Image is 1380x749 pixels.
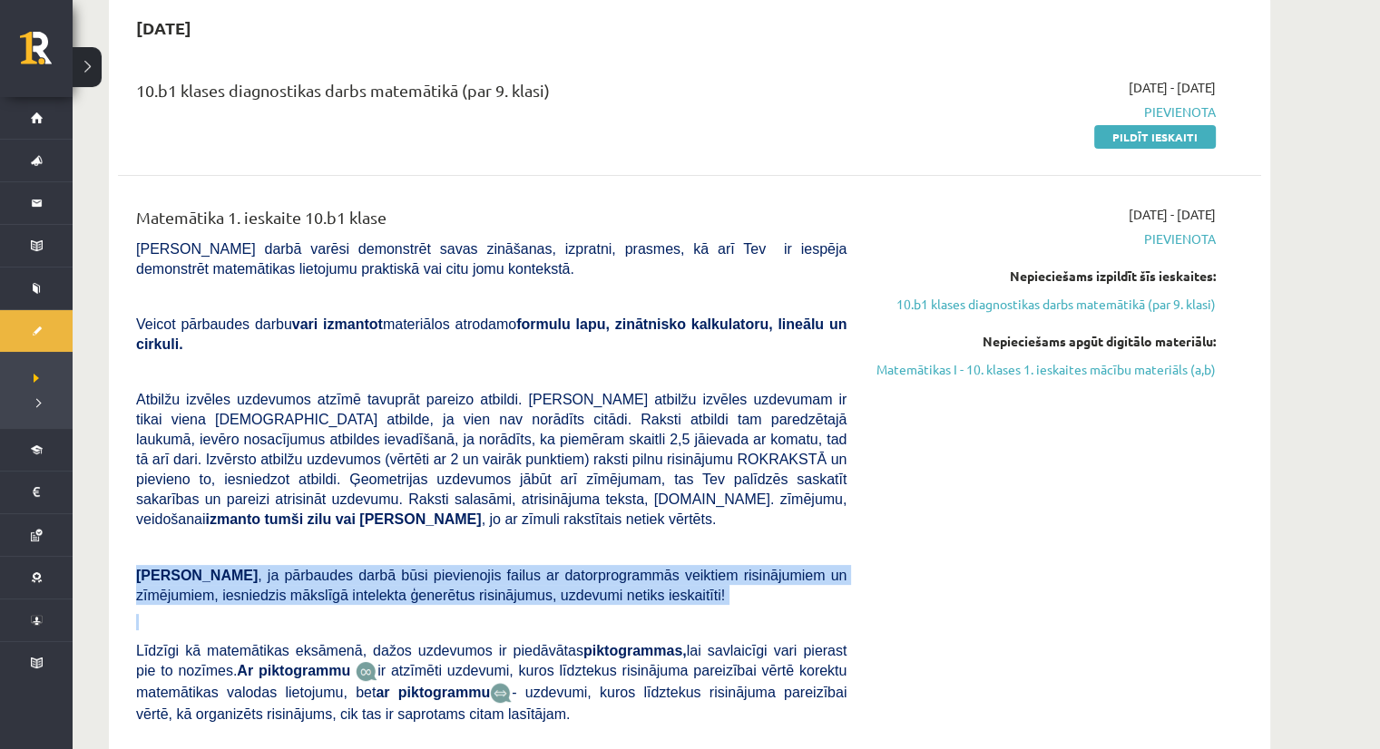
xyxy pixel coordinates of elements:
[136,241,847,277] span: [PERSON_NAME] darbā varēsi demonstrēt savas zināšanas, izpratni, prasmes, kā arī Tev ir iespēja d...
[206,511,260,527] b: izmanto
[490,683,512,704] img: wKvN42sLe3LLwAAAABJRU5ErkJggg==
[874,295,1216,314] a: 10.b1 klases diagnostikas darbs matemātikā (par 9. klasi)
[376,685,490,700] b: ar piktogrammu
[136,643,847,678] span: Līdzīgi kā matemātikas eksāmenā, dažos uzdevumos ir piedāvātas lai savlaicīgi vari pierast pie to...
[20,32,73,77] a: Rīgas 1. Tālmācības vidusskola
[136,316,847,352] b: formulu lapu, zinātnisko kalkulatoru, lineālu un cirkuli.
[1094,125,1216,149] a: Pildīt ieskaiti
[1129,205,1216,224] span: [DATE] - [DATE]
[874,267,1216,286] div: Nepieciešams izpildīt šīs ieskaites:
[874,102,1216,122] span: Pievienota
[136,392,847,527] span: Atbilžu izvēles uzdevumos atzīmē tavuprāt pareizo atbildi. [PERSON_NAME] atbilžu izvēles uzdevuma...
[583,643,687,658] b: piktogrammas,
[874,332,1216,351] div: Nepieciešams apgūt digitālo materiālu:
[237,663,350,678] b: Ar piktogrammu
[136,568,258,583] span: [PERSON_NAME]
[264,511,481,527] b: tumši zilu vai [PERSON_NAME]
[136,78,847,112] div: 10.b1 klases diagnostikas darbs matemātikā (par 9. klasi)
[874,360,1216,379] a: Matemātikas I - 10. klases 1. ieskaites mācību materiāls (a,b)
[136,663,847,700] span: ir atzīmēti uzdevumi, kuros līdztekus risinājuma pareizībai vērtē korektu matemātikas valodas lie...
[1129,78,1216,97] span: [DATE] - [DATE]
[136,316,847,352] span: Veicot pārbaudes darbu materiālos atrodamo
[136,205,847,238] div: Matemātika 1. ieskaite 10.b1 klase
[136,568,847,603] span: , ja pārbaudes darbā būsi pievienojis failus ar datorprogrammās veiktiem risinājumiem un zīmējumi...
[874,229,1216,248] span: Pievienota
[292,316,383,332] b: vari izmantot
[118,6,210,49] h2: [DATE]
[356,661,377,682] img: JfuEzvunn4EvwAAAAASUVORK5CYII=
